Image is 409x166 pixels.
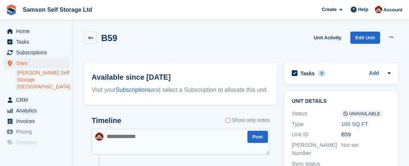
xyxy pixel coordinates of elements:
a: Samson Self Storage Ltd [20,4,95,16]
span: Account [383,6,402,14]
span: Help [358,6,368,13]
a: menu [4,148,69,158]
h2: Tasks [301,70,315,77]
a: menu [4,37,69,47]
span: CRM [16,95,60,105]
h2: Timeline [92,116,121,125]
img: Ian [375,6,382,13]
span: Pricing [16,127,60,137]
a: Unit Activity [311,32,344,44]
a: menu [4,127,69,137]
a: [PERSON_NAME] Self Storage [GEOGRAPHIC_DATA] [17,69,69,90]
div: Unit ID [292,130,341,139]
a: Add [369,69,379,78]
div: Visit your and select a Subscription to allocate this unit. [92,86,270,94]
div: Type [292,120,341,129]
span: Analytics [16,105,60,116]
span: Tasks [16,37,60,47]
span: Protection [16,148,60,158]
span: Invoices [16,116,60,126]
div: [PERSON_NAME] Number [292,141,341,158]
input: Show only notes [226,116,231,124]
h2: Unit details [292,98,391,104]
span: Subscriptions [16,47,60,58]
span: Create [322,6,336,13]
div: B59 [341,130,391,139]
a: menu [4,137,69,148]
span: Coupons [16,137,60,148]
img: Ian [95,133,103,141]
span: Home [16,26,60,36]
button: Post [247,131,268,143]
a: 100 SQ FT [341,121,368,127]
div: 0 [318,70,326,77]
a: menu [4,105,69,116]
img: stora-icon-8386f47178a22dfd0bd8f6a31ec36ba5ce8667c1dd55bd0f319d3a0aa187defe.svg [6,4,17,15]
a: Subscriptions [116,87,151,93]
span: Unavailable [341,110,382,118]
label: Show only notes [226,116,270,124]
span: Sites [16,58,60,68]
div: Status [292,109,341,118]
h2: Available since [DATE] [92,72,270,83]
a: Edit Unit [350,32,380,44]
a: menu [4,116,69,126]
a: menu [4,95,69,105]
a: menu [4,58,69,68]
a: menu [4,26,69,36]
a: menu [4,47,69,58]
div: Not set [341,141,391,158]
h2: B59 [101,33,117,43]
